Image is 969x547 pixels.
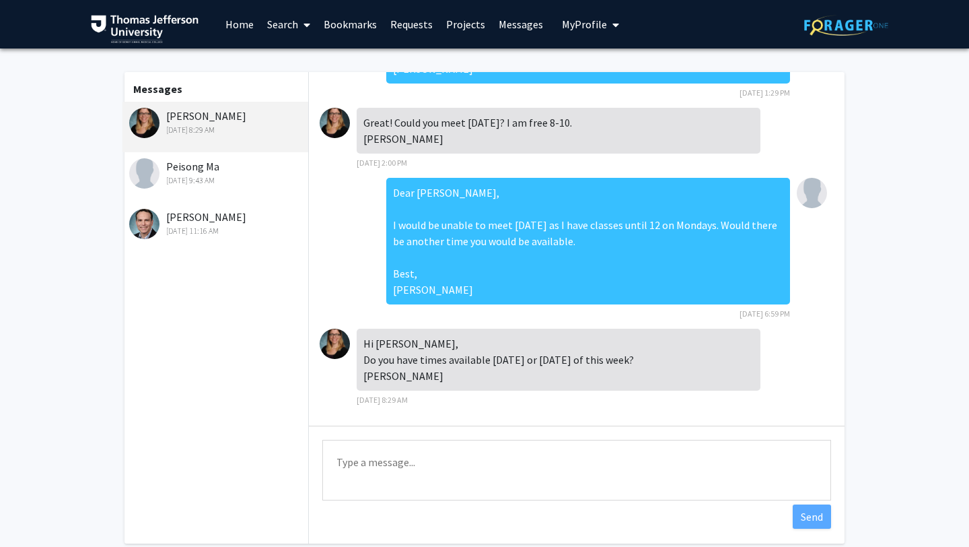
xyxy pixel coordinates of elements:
span: My Profile [562,18,607,31]
a: Messages [492,1,550,48]
img: Amy Cunningham [320,108,350,138]
span: [DATE] 1:29 PM [740,88,790,98]
img: Amy Cunningham [320,329,350,359]
img: Thomas Jefferson University Logo [91,15,199,43]
div: Peisong Ma [129,158,305,187]
div: [DATE] 9:43 AM [129,174,305,187]
img: Peisong Ma [129,158,159,189]
a: Home [219,1,260,48]
div: [DATE] 8:29 AM [129,124,305,136]
textarea: Message [322,440,831,501]
a: Projects [439,1,492,48]
span: [DATE] 6:59 PM [740,309,790,319]
a: Requests [384,1,439,48]
div: Great! Could you meet [DATE]? I am free 8-10. [PERSON_NAME] [357,108,760,154]
img: Amy Cunningham [129,108,159,138]
div: [PERSON_NAME] [129,209,305,237]
div: [PERSON_NAME] [129,108,305,136]
div: [DATE] 11:16 AM [129,225,305,237]
a: Search [260,1,317,48]
div: Dear [PERSON_NAME], I would be unable to meet [DATE] as I have classes until 12 on Mondays. Would... [386,178,790,304]
button: Send [793,505,831,529]
img: ForagerOne Logo [804,15,888,36]
div: Hi [PERSON_NAME], Do you have times available [DATE] or [DATE] of this week? [PERSON_NAME] [357,329,760,391]
span: [DATE] 2:00 PM [357,158,407,168]
b: Messages [133,82,182,96]
span: [DATE] 8:29 AM [357,395,408,405]
img: Samuel Vizzeswarapu [797,178,827,208]
img: Charles Scott [129,209,159,239]
a: Bookmarks [317,1,384,48]
iframe: Chat [10,486,57,537]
